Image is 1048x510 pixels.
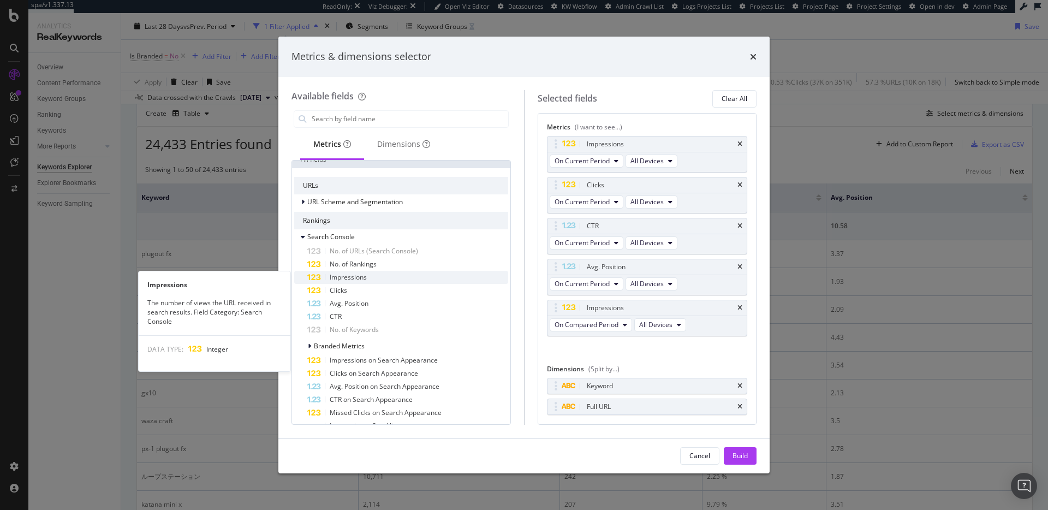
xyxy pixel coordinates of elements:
input: Search by field name [311,111,508,127]
span: Avg. Position [330,299,368,308]
span: On Current Period [555,197,610,206]
div: Avg. PositiontimesOn Current PeriodAll Devices [547,259,748,295]
div: (I want to see...) [575,122,622,132]
div: times [737,264,742,270]
button: Clear All [712,90,757,108]
div: Build [733,451,748,460]
button: All Devices [634,318,686,331]
span: On Current Period [555,238,610,247]
button: On Current Period [550,195,623,209]
div: Rankings [294,212,508,229]
button: All Devices [626,277,677,290]
span: Branded Metrics [314,341,365,351]
div: Impressions [139,280,290,289]
div: ImpressionstimesOn Current PeriodAll Devices [547,136,748,173]
div: (Split by...) [588,364,620,373]
span: All Devices [630,238,664,247]
div: times [737,404,742,410]
button: All Devices [626,195,677,209]
span: CTR on Search Appearance [330,395,413,404]
div: Metrics & dimensions selector [291,50,431,64]
div: ImpressionstimesOn Compared PeriodAll Devices [547,300,748,336]
button: On Compared Period [550,318,632,331]
span: All Devices [639,320,672,329]
button: On Current Period [550,236,623,250]
div: Dimensions [547,364,748,378]
span: All Devices [630,197,664,206]
span: On Current Period [555,279,610,288]
div: Open Intercom Messenger [1011,473,1037,499]
span: CTR [330,312,342,321]
div: CTRtimesOn Current PeriodAll Devices [547,218,748,254]
button: On Current Period [550,277,623,290]
span: No. of Keywords [330,325,379,334]
div: times [737,223,742,229]
span: URL Scheme and Segmentation [307,197,403,206]
span: No. of Rankings [330,259,377,269]
div: Available fields [291,90,354,102]
span: Missed Clicks on Search Appearance [330,408,442,417]
span: All Devices [630,279,664,288]
button: All Devices [626,155,677,168]
div: URLs [294,177,508,194]
div: Dimensions [377,139,430,150]
span: Avg. Position on Search Appearance [330,382,439,391]
div: Selected fields [538,92,597,105]
span: Impressions on Search Appearance [330,355,438,365]
div: times [737,141,742,147]
div: Avg. Position [587,262,626,272]
div: Full URLtimes [547,399,748,415]
span: Search Console [307,232,355,241]
span: On Compared Period [555,320,618,329]
div: Metrics [313,139,351,150]
span: Clicks on Search Appearance [330,369,418,378]
div: Cancel [689,451,710,460]
span: Clicks [330,286,347,295]
button: All Devices [626,236,677,250]
div: Keyword [587,381,613,392]
span: On Current Period [555,156,610,165]
div: Metrics [547,122,748,136]
div: times [737,305,742,311]
div: The number of views the URL received in search results. Field Category: Search Console [139,298,290,326]
div: CTR [587,221,599,232]
span: No. of URLs (Search Console) [330,246,418,256]
span: All Devices [630,156,664,165]
div: Impressions [587,303,624,313]
div: times [750,50,757,64]
div: Full URL [587,401,611,412]
button: Build [724,447,757,465]
button: On Current Period [550,155,623,168]
div: Clear All [722,94,747,103]
div: times [737,383,742,389]
div: Keywordtimes [547,378,748,394]
div: modal [278,37,770,473]
div: Impressions [587,139,624,150]
div: times [737,182,742,188]
span: Impressions [330,272,367,282]
button: Cancel [680,447,719,465]
div: ClickstimesOn Current PeriodAll Devices [547,177,748,214]
div: Clicks [587,180,604,191]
